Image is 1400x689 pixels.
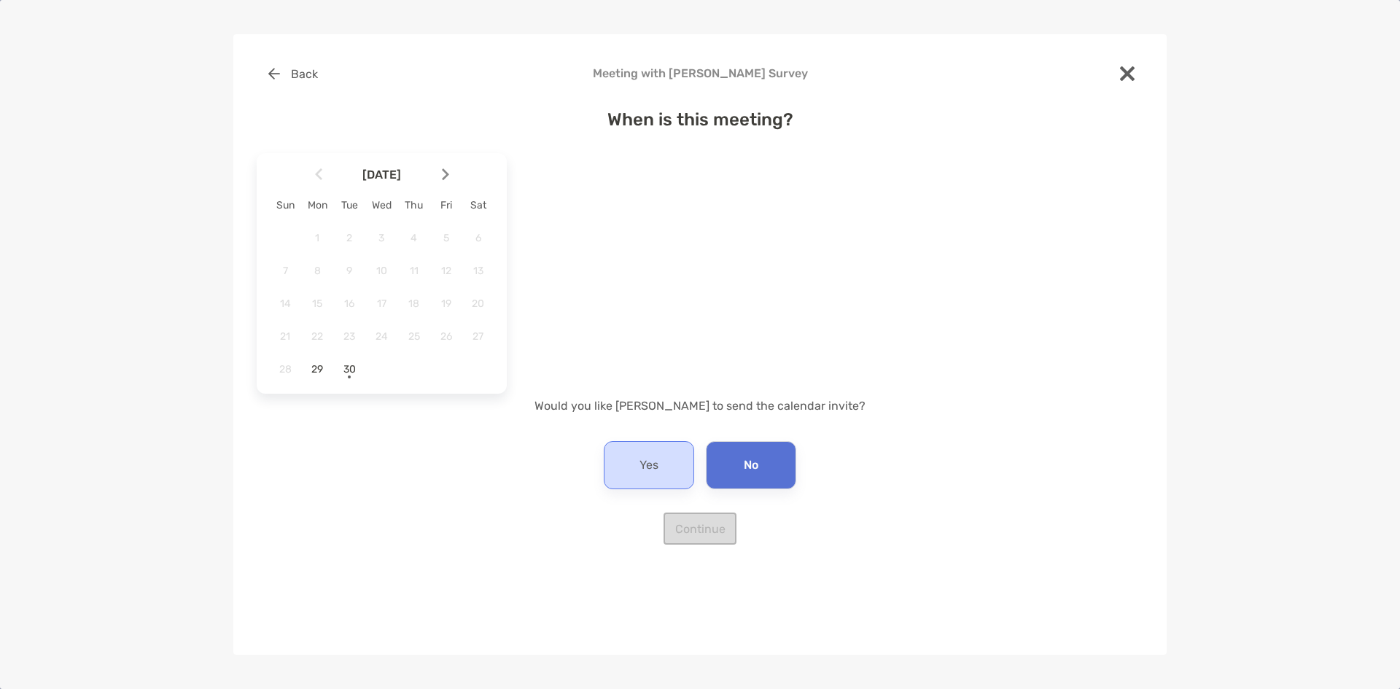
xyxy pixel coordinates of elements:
[434,297,459,310] span: 19
[398,199,430,211] div: Thu
[434,265,459,277] span: 12
[325,168,439,182] span: [DATE]
[466,265,491,277] span: 13
[434,232,459,244] span: 5
[466,297,491,310] span: 20
[305,297,330,310] span: 15
[305,330,330,343] span: 22
[305,265,330,277] span: 8
[337,232,362,244] span: 2
[333,199,365,211] div: Tue
[462,199,494,211] div: Sat
[273,363,297,375] span: 28
[337,330,362,343] span: 23
[369,330,394,343] span: 24
[402,265,427,277] span: 11
[257,109,1143,130] h4: When is this meeting?
[402,330,427,343] span: 25
[430,199,462,211] div: Fri
[315,168,322,181] img: Arrow icon
[402,297,427,310] span: 18
[273,297,297,310] span: 14
[365,199,397,211] div: Wed
[268,68,280,79] img: button icon
[434,330,459,343] span: 26
[273,330,297,343] span: 21
[442,168,449,181] img: Arrow icon
[305,363,330,375] span: 29
[257,397,1143,415] p: Would you like [PERSON_NAME] to send the calendar invite?
[369,232,394,244] span: 3
[1120,66,1135,81] img: close modal
[337,265,362,277] span: 9
[337,363,362,375] span: 30
[273,265,297,277] span: 7
[744,454,758,477] p: No
[466,330,491,343] span: 27
[402,232,427,244] span: 4
[466,232,491,244] span: 6
[301,199,333,211] div: Mon
[337,297,362,310] span: 16
[369,265,394,277] span: 10
[257,66,1143,80] h4: Meeting with [PERSON_NAME] Survey
[257,58,329,90] button: Back
[305,232,330,244] span: 1
[369,297,394,310] span: 17
[639,454,658,477] p: Yes
[269,199,301,211] div: Sun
